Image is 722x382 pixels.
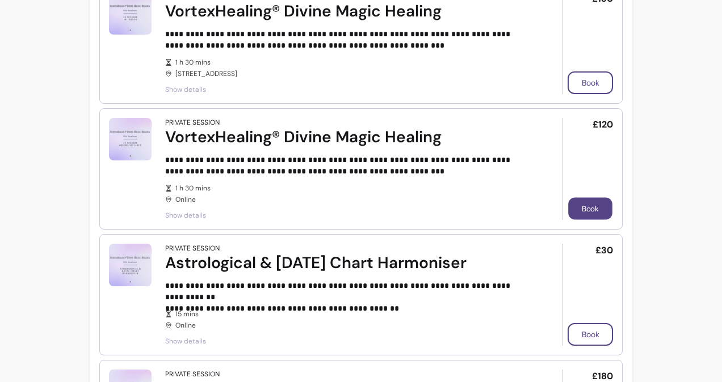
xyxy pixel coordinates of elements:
span: Show details [165,211,531,220]
div: VortexHealing® Divine Magic Healing [165,1,531,22]
div: Online [165,309,531,330]
span: 1 h 30 mins [175,184,531,193]
button: Book [568,323,613,346]
span: Show details [165,337,531,346]
div: Private Session [165,370,220,379]
img: VortexHealing® Divine Magic Healing [109,118,152,160]
div: Private Session [165,118,220,127]
button: Book [568,198,612,220]
div: Private Session [165,244,220,253]
img: Astrological & Natal Chart Harmoniser [109,244,152,286]
span: £120 [593,118,613,131]
span: £30 [595,244,613,257]
div: Online [165,184,531,204]
span: Show details [165,85,531,94]
button: Book [568,71,613,94]
div: VortexHealing® Divine Magic Healing [165,127,531,147]
span: 1 h 30 mins [175,58,531,67]
span: 15 mins [175,309,531,319]
div: [STREET_ADDRESS] [165,58,531,78]
div: Astrological & [DATE] Chart Harmoniser [165,253,531,273]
